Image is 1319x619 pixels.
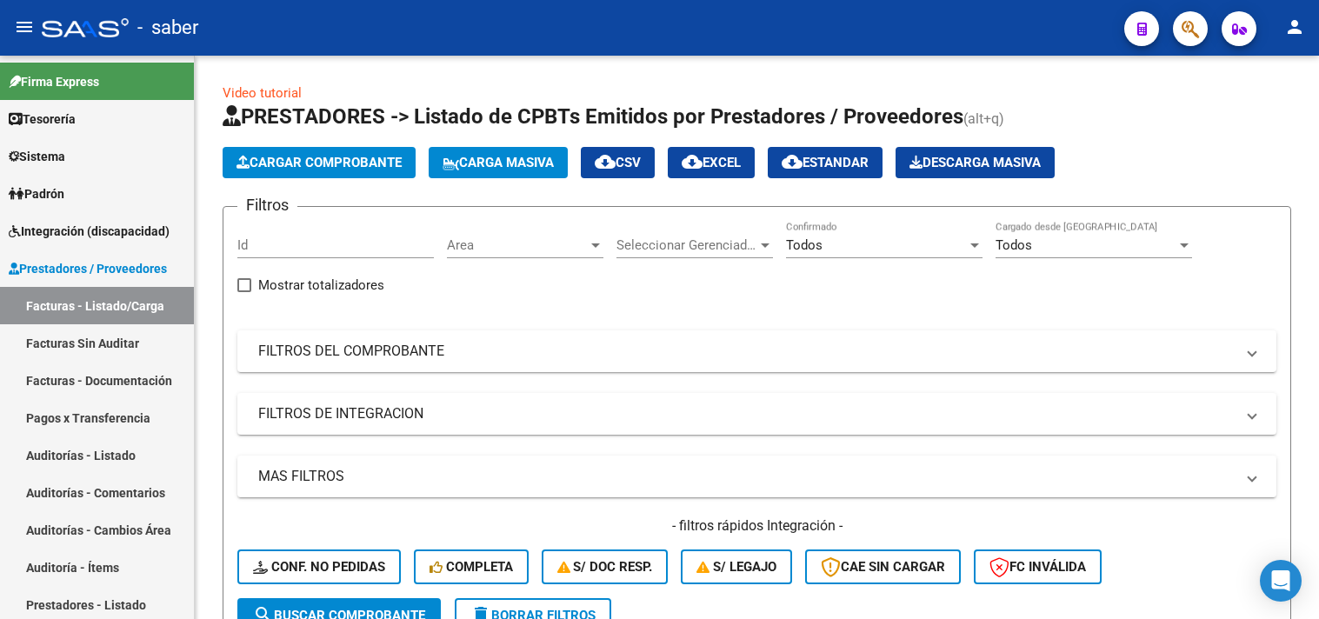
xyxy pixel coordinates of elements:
[682,155,741,170] span: EXCEL
[236,155,402,170] span: Cargar Comprobante
[696,559,776,575] span: S/ legajo
[557,559,653,575] span: S/ Doc Resp.
[9,72,99,91] span: Firma Express
[237,456,1276,497] mat-expansion-panel-header: MAS FILTROS
[447,237,588,253] span: Area
[1284,17,1305,37] mat-icon: person
[223,147,416,178] button: Cargar Comprobante
[681,549,792,584] button: S/ legajo
[989,559,1086,575] span: FC Inválida
[137,9,198,47] span: - saber
[237,549,401,584] button: Conf. no pedidas
[9,259,167,278] span: Prestadores / Proveedores
[805,549,961,584] button: CAE SIN CARGAR
[223,85,302,101] a: Video tutorial
[996,237,1032,253] span: Todos
[237,330,1276,372] mat-expansion-panel-header: FILTROS DEL COMPROBANTE
[237,516,1276,536] h4: - filtros rápidos Integración -
[821,559,945,575] span: CAE SIN CARGAR
[768,147,883,178] button: Estandar
[9,184,64,203] span: Padrón
[581,147,655,178] button: CSV
[542,549,669,584] button: S/ Doc Resp.
[595,151,616,172] mat-icon: cloud_download
[616,237,757,253] span: Seleccionar Gerenciador
[782,155,869,170] span: Estandar
[9,110,76,129] span: Tesorería
[974,549,1102,584] button: FC Inválida
[896,147,1055,178] button: Descarga Masiva
[909,155,1041,170] span: Descarga Masiva
[14,17,35,37] mat-icon: menu
[9,147,65,166] span: Sistema
[782,151,803,172] mat-icon: cloud_download
[595,155,641,170] span: CSV
[430,559,513,575] span: Completa
[443,155,554,170] span: Carga Masiva
[896,147,1055,178] app-download-masive: Descarga masiva de comprobantes (adjuntos)
[668,147,755,178] button: EXCEL
[258,404,1235,423] mat-panel-title: FILTROS DE INTEGRACION
[237,393,1276,435] mat-expansion-panel-header: FILTROS DE INTEGRACION
[253,559,385,575] span: Conf. no pedidas
[429,147,568,178] button: Carga Masiva
[1260,560,1302,602] div: Open Intercom Messenger
[237,193,297,217] h3: Filtros
[223,104,963,129] span: PRESTADORES -> Listado de CPBTs Emitidos por Prestadores / Proveedores
[258,342,1235,361] mat-panel-title: FILTROS DEL COMPROBANTE
[682,151,703,172] mat-icon: cloud_download
[258,467,1235,486] mat-panel-title: MAS FILTROS
[9,222,170,241] span: Integración (discapacidad)
[414,549,529,584] button: Completa
[258,275,384,296] span: Mostrar totalizadores
[786,237,823,253] span: Todos
[963,110,1004,127] span: (alt+q)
